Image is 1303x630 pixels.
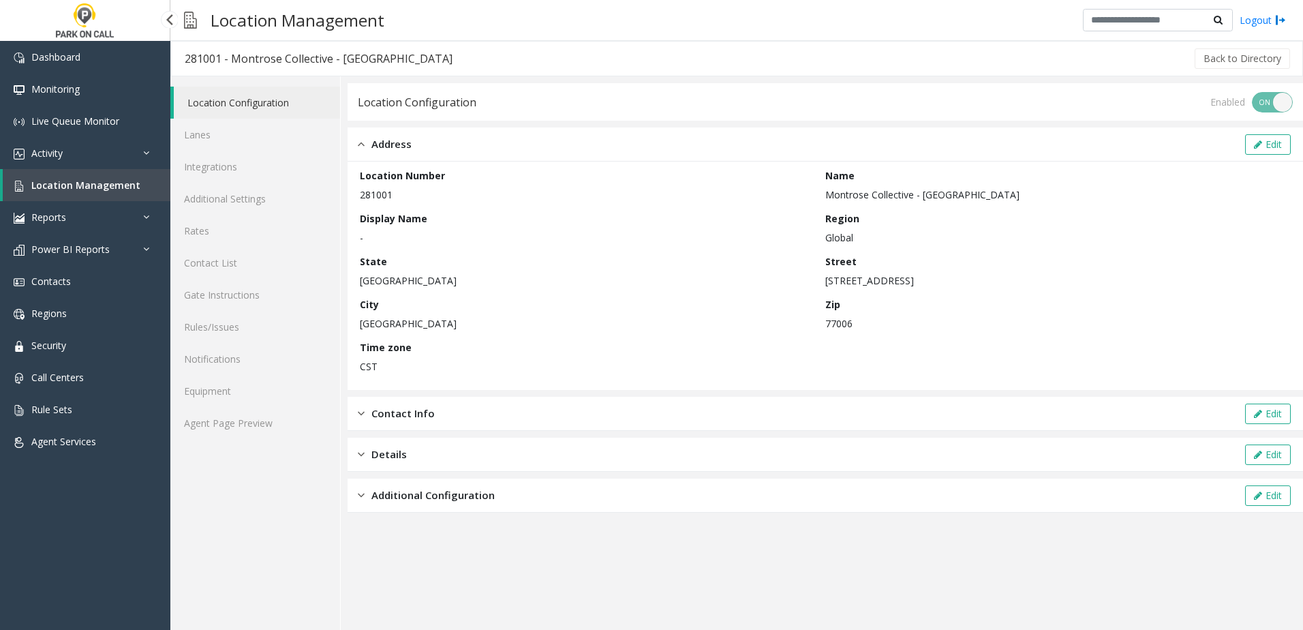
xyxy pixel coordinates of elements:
a: Integrations [170,151,340,183]
a: Agent Page Preview [170,407,340,439]
label: State [360,254,387,269]
span: Address [371,136,412,152]
span: Activity [31,147,63,160]
img: 'icon' [14,373,25,384]
div: 281001 - Montrose Collective - [GEOGRAPHIC_DATA] [185,50,453,67]
img: 'icon' [14,341,25,352]
p: - [360,230,818,245]
p: Montrose Collective - [GEOGRAPHIC_DATA] [825,187,1284,202]
button: Back to Directory [1195,48,1290,69]
span: Contacts [31,275,71,288]
a: Additional Settings [170,183,340,215]
label: Zip [825,297,840,312]
span: Contact Info [371,406,435,421]
div: Enabled [1210,95,1245,109]
a: Contact List [170,247,340,279]
img: 'icon' [14,213,25,224]
a: Location Management [3,169,170,201]
span: Live Queue Monitor [31,115,119,127]
img: closed [358,487,365,503]
label: Display Name [360,211,427,226]
img: 'icon' [14,149,25,160]
span: Details [371,447,407,462]
button: Edit [1245,485,1291,506]
a: Logout [1240,13,1286,27]
div: Location Configuration [358,93,476,111]
img: 'icon' [14,52,25,63]
p: 281001 [360,187,818,202]
img: logout [1275,13,1286,27]
a: Rates [170,215,340,247]
a: Gate Instructions [170,279,340,311]
p: CST [360,359,818,374]
span: Power BI Reports [31,243,110,256]
img: 'icon' [14,181,25,192]
button: Edit [1245,445,1291,465]
img: 'icon' [14,309,25,320]
a: Lanes [170,119,340,151]
label: Location Number [360,168,445,183]
p: [GEOGRAPHIC_DATA] [360,316,818,331]
span: Additional Configuration [371,487,495,503]
label: City [360,297,379,312]
img: 'icon' [14,85,25,95]
label: Region [825,211,859,226]
img: 'icon' [14,437,25,448]
a: Location Configuration [174,87,340,119]
a: Equipment [170,375,340,407]
a: Rules/Issues [170,311,340,343]
button: Edit [1245,404,1291,424]
p: Global [825,230,1284,245]
span: Rule Sets [31,403,72,416]
label: Street [825,254,857,269]
img: 'icon' [14,245,25,256]
img: 'icon' [14,117,25,127]
img: 'icon' [14,277,25,288]
img: pageIcon [184,3,197,37]
img: closed [358,447,365,462]
span: Agent Services [31,435,96,448]
span: Reports [31,211,66,224]
span: Monitoring [31,82,80,95]
span: Security [31,339,66,352]
label: Time zone [360,340,412,355]
span: Location Management [31,179,140,192]
img: 'icon' [14,405,25,416]
p: [STREET_ADDRESS] [825,273,1284,288]
h3: Location Management [204,3,391,37]
label: Name [825,168,855,183]
span: Regions [31,307,67,320]
span: Call Centers [31,371,84,384]
a: Notifications [170,343,340,375]
p: 77006 [825,316,1284,331]
img: opened [358,136,365,152]
p: [GEOGRAPHIC_DATA] [360,273,818,288]
span: Dashboard [31,50,80,63]
img: closed [358,406,365,421]
button: Edit [1245,134,1291,155]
